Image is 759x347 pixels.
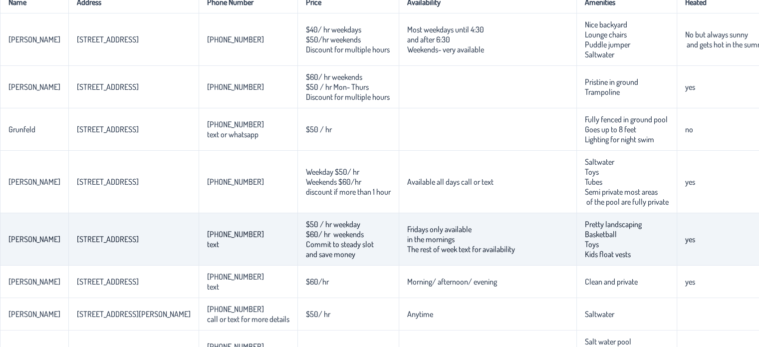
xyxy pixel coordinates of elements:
[585,277,638,287] p-celleditor: Clean and private
[8,234,60,244] p-celleditor: [PERSON_NAME]
[207,34,264,44] p-celleditor: [PHONE_NUMBER]
[306,167,391,197] p-celleditor: Weekday $50/ hr Weekends $60/hr discount if more than 1 hour
[8,277,60,287] p-celleditor: [PERSON_NAME]
[585,77,638,97] p-celleditor: Pristine in ground Trampoline
[207,272,264,292] p-celleditor: [PHONE_NUMBER] text
[685,82,695,92] p-celleditor: yes
[585,114,668,144] p-celleditor: Fully fenced in ground pool Goes up to 8 feet Lighting for night swim
[585,309,614,319] p-celleditor: Saltwater
[407,177,494,187] p-celleditor: Available all days call or text
[407,224,515,254] p-celleditor: Fridays only available in the mornings The rest of week text for availability
[8,34,60,44] p-celleditor: [PERSON_NAME]
[685,177,695,187] p-celleditor: yes
[685,234,695,244] p-celleditor: yes
[407,309,433,319] p-celleditor: Anytime
[207,177,264,187] p-celleditor: [PHONE_NUMBER]
[585,219,642,259] p-celleditor: Pretty landscaping Basketball Toys Kids float vests
[585,19,630,59] p-celleditor: Nice backyard Lounge chairs Puddle jumper Saltwater
[8,82,60,92] p-celleditor: [PERSON_NAME]
[306,24,390,54] p-celleditor: $40/ hr weekdays $50/hr weekends Discount for multiple hours
[306,309,330,319] p-celleditor: $50/ hr
[77,34,139,44] p-celleditor: [STREET_ADDRESS]
[8,124,35,134] p-celleditor: Grunfeld
[306,72,390,102] p-celleditor: $60/ hr weekends $50 / hr Mon- Thurs Discount for multiple hours
[77,309,191,319] p-celleditor: [STREET_ADDRESS][PERSON_NAME]
[207,82,264,92] p-celleditor: [PHONE_NUMBER]
[306,124,332,134] p-celleditor: $50 / hr
[407,277,497,287] p-celleditor: Morning/ afternoon/ evening
[685,124,693,134] p-celleditor: no
[77,124,139,134] p-celleditor: [STREET_ADDRESS]
[77,177,139,187] p-celleditor: [STREET_ADDRESS]
[77,277,139,287] p-celleditor: [STREET_ADDRESS]
[77,234,139,244] p-celleditor: [STREET_ADDRESS]
[207,119,264,139] p-celleditor: [PHONE_NUMBER] text or whatsapp
[8,177,60,187] p-celleditor: [PERSON_NAME]
[306,277,329,287] p-celleditor: $60/hr
[407,24,484,54] p-celleditor: Most weekdays until 4:30 and after 6:30 Weekends- very available
[585,157,669,207] p-celleditor: Saltwater Toys Tubes Semi private most areas of the pool are fully private
[685,277,695,287] p-celleditor: yes
[306,219,375,259] p-celleditor: $50 / hr weekday $60/ hr weekends Commit to steady slot and save money
[77,82,139,92] p-celleditor: [STREET_ADDRESS]
[8,309,60,319] p-celleditor: [PERSON_NAME]
[207,304,289,324] p-celleditor: [PHONE_NUMBER] call or text for more details
[207,229,264,249] p-celleditor: [PHONE_NUMBER] text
